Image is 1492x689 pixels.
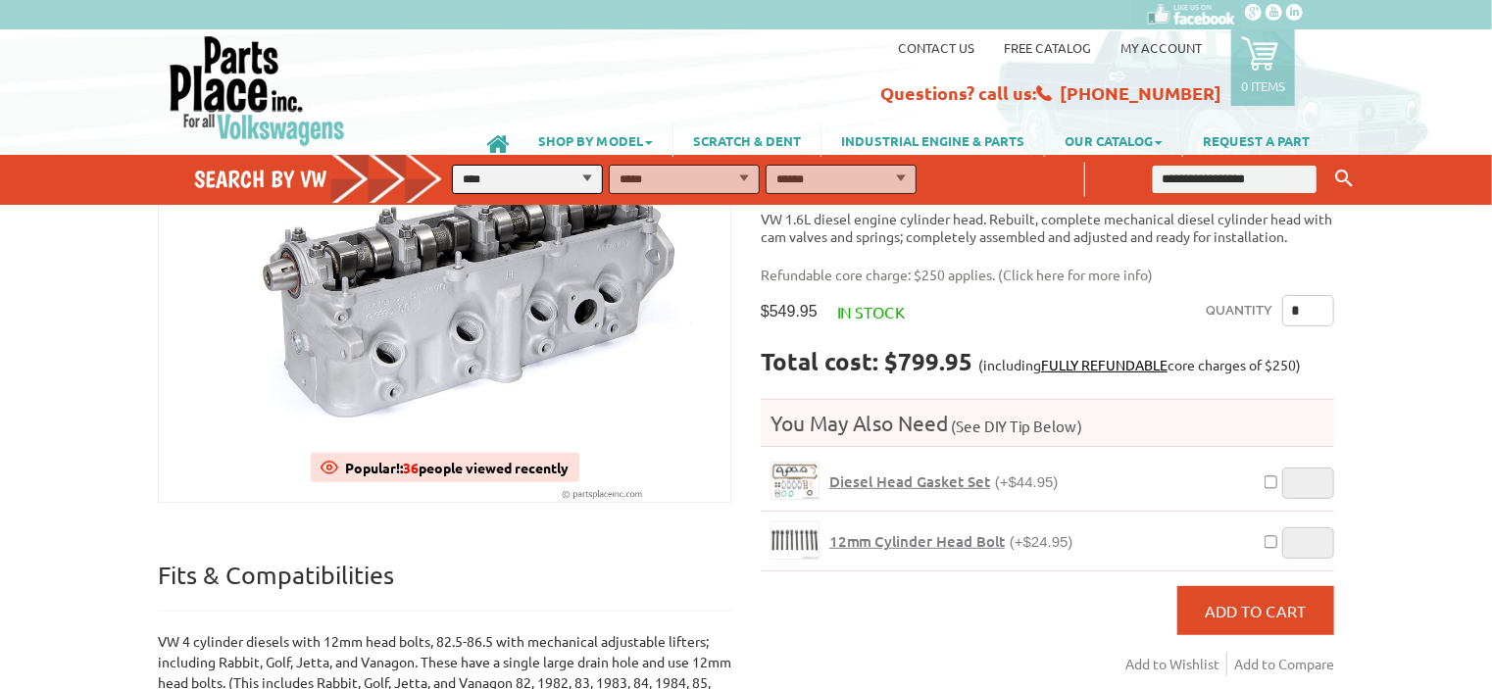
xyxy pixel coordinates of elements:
[1004,39,1091,56] a: Free Catalog
[1231,29,1295,106] a: 0 items
[1177,586,1334,635] button: Add to Cart
[519,123,672,157] a: SHOP BY MODEL
[771,462,820,500] a: Diesel Head Gasket Set
[761,265,1319,285] p: Refundable core charge: $250 applies. ( )
[1125,652,1227,676] a: Add to Wishlist
[1120,39,1202,56] a: My Account
[761,346,972,376] strong: Total cost: $799.95
[1045,123,1182,157] a: OUR CATALOG
[995,473,1059,490] span: (+$44.95)
[829,531,1005,551] span: 12mm Cylinder Head Bolt
[1206,601,1307,620] span: Add to Cart
[948,417,1082,435] span: (See DIY Tip Below)
[761,210,1334,245] p: VW 1.6L diesel engine cylinder head. Rebuilt, complete mechanical diesel cylinder head with cam v...
[821,123,1044,157] a: INDUSTRIAL ENGINE & PARTS
[1234,652,1334,676] a: Add to Compare
[837,302,905,321] span: In stock
[1003,266,1148,283] a: Click here for more info
[761,302,818,320] span: $549.95
[771,463,819,499] img: Diesel Head Gasket Set
[1041,356,1168,373] a: FULLY REFUNDABLE
[771,521,820,560] a: 12mm Cylinder Head Bolt
[194,165,463,193] h4: Search by VW
[829,472,1059,491] a: Diesel Head Gasket Set(+$44.95)
[168,34,347,147] img: Parts Place Inc!
[158,560,731,612] p: Fits & Compatibilities
[1183,123,1329,157] a: REQUEST A PART
[673,123,821,157] a: SCRATCH & DENT
[761,410,1334,436] h4: You May Also Need
[1241,77,1285,94] p: 0 items
[898,39,974,56] a: Contact us
[978,356,1301,373] span: (including core charges of $250)
[771,522,819,559] img: 12mm Cylinder Head Bolt
[1329,163,1359,195] button: Keyword Search
[1206,295,1272,326] label: Quantity
[829,471,990,491] span: Diesel Head Gasket Set
[1010,533,1073,550] span: (+$24.95)
[829,532,1073,551] a: 12mm Cylinder Head Bolt(+$24.95)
